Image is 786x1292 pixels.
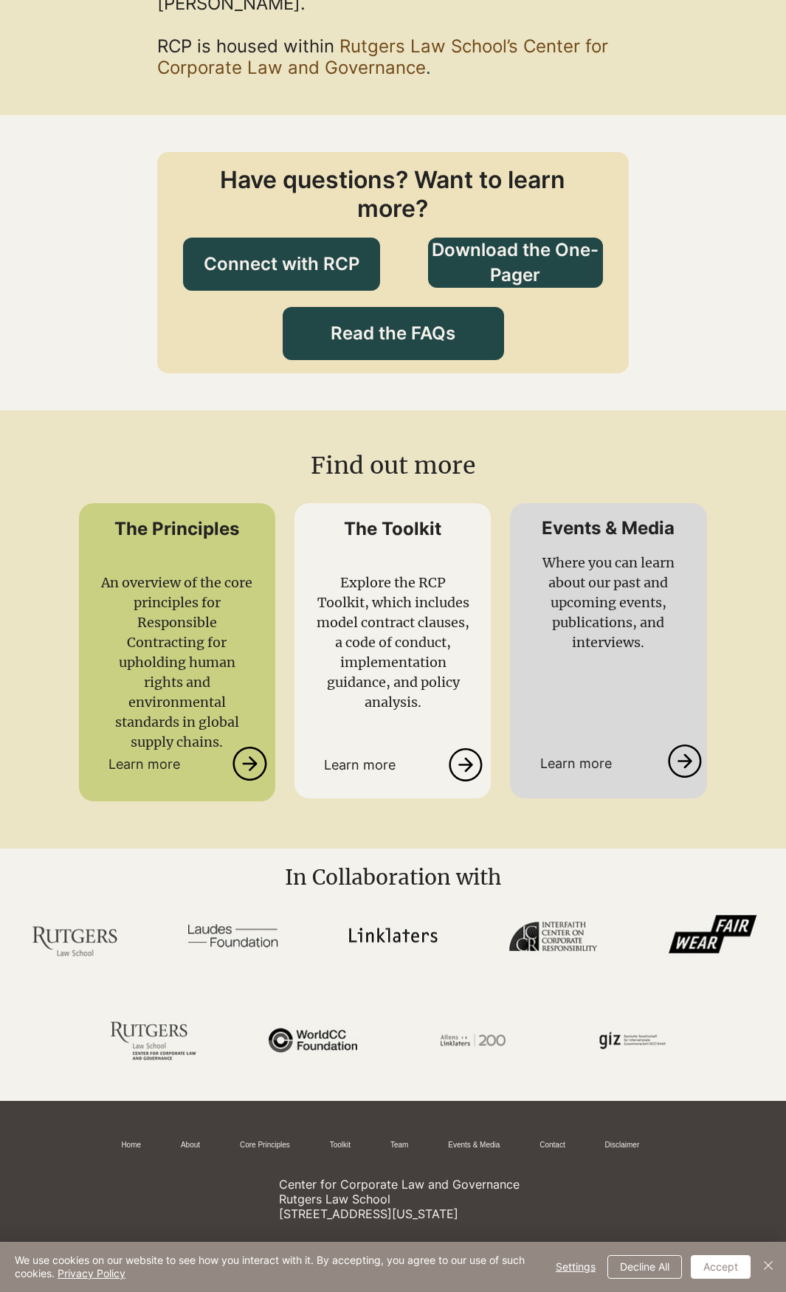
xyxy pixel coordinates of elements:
a: Connect with RCP [183,238,379,291]
a: Toolkit [330,1140,351,1151]
a: Contact [539,1140,565,1151]
span: In Collaboration with [285,864,501,891]
span: The Principles [114,518,239,539]
span: implementation guidance, and policy analysis. [327,654,460,711]
span: Find out more​ [311,451,475,480]
img: rutgers_law_logo_edited.jpg [7,891,141,980]
a: . [426,57,431,78]
button: Accept [691,1255,751,1279]
a: Read the FAQs [283,307,504,360]
img: linklaters_logo_edited.jpg [326,891,460,980]
span: The Toolkit [344,518,441,539]
nav: Site [111,1134,669,1157]
a: Events & Media [542,517,675,539]
img: giz_logo.png [565,995,699,1085]
img: ICCR_logo_edited.jpg [486,891,619,980]
span: Connect with RCP [204,252,359,277]
img: rutgers_corp_law_edited.jpg [87,995,221,1085]
a: Events & Media [448,1140,500,1151]
p: Rutgers Law School [279,1192,566,1206]
p: Center for Corporate Law and Governance [279,1177,566,1192]
span: a code of conduct, [335,634,451,651]
span: An overview of the core principles for Responsible Contracting for upholding human rights and env... [101,574,252,750]
span: Have questions? Want to learn more? [220,165,565,223]
img: world_cc_edited.jpg [247,995,380,1085]
span: RCP is housed within [157,35,334,57]
img: allens_links_logo.png [406,995,539,1085]
img: fairwear_logo_edited.jpg [645,891,779,980]
img: v2 New RCP logo cream.png [111,1177,183,1271]
button: Decline All [607,1255,682,1279]
a: Team [390,1140,408,1151]
a: Privacy Policy [58,1267,125,1279]
p: [STREET_ADDRESS][US_STATE] [279,1206,566,1221]
span: model contract clauses, [317,614,469,631]
img: Close [759,1257,777,1274]
a: Disclaimer [605,1140,640,1151]
a: Core Principles [240,1140,290,1151]
a: About [181,1140,200,1151]
button: Close [759,1254,777,1280]
span: Explore the RCP Toolkit, which includes [317,574,469,611]
span: Where you can learn about our past and upcoming events, publications, and interviews. [542,554,675,651]
a: Download the One-Pager [428,238,603,287]
span: We use cookies on our website to see how you interact with it. By accepting, you agree to our use... [15,1254,538,1280]
span: Settings [556,1256,596,1278]
img: laudes_logo_edited.jpg [167,891,300,980]
span: Read the FAQs [331,321,455,346]
a: Rutgers Law School’s Center for Corporate Law and Governance [157,35,608,78]
a: Home [121,1140,141,1151]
